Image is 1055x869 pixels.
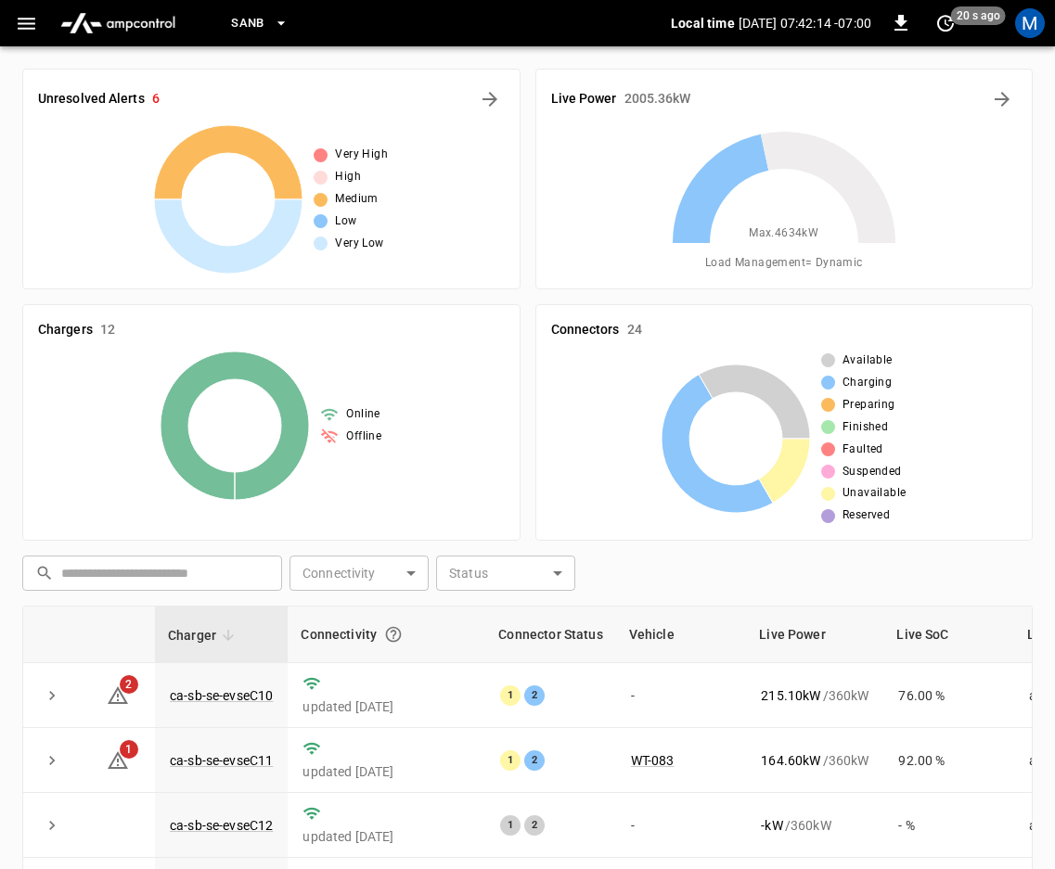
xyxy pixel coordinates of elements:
div: / 360 kW [761,816,868,835]
span: Very High [335,146,388,164]
h6: Chargers [38,320,93,340]
span: Low [335,212,356,231]
div: 2 [524,685,545,706]
span: SanB [231,13,264,34]
button: Connection between the charger and our software. [377,618,410,651]
td: 76.00 % [883,663,1014,728]
div: 1 [500,750,521,771]
span: Charging [843,374,892,392]
button: expand row [38,682,66,709]
span: Offline [346,428,381,446]
span: 2 [120,675,138,694]
p: Local time [671,14,735,32]
h6: Unresolved Alerts [38,89,145,109]
p: - kW [761,816,782,835]
td: - [616,663,747,728]
div: Connectivity [301,618,472,651]
th: Vehicle [616,607,747,663]
p: updated [DATE] [302,762,470,781]
th: Connector Status [485,607,615,663]
span: 1 [120,740,138,759]
span: 20 s ago [951,6,1006,25]
span: Load Management = Dynamic [705,254,863,273]
h6: 12 [100,320,115,340]
span: Max. 4634 kW [749,224,818,243]
h6: 24 [627,320,642,340]
span: Suspended [843,463,902,481]
span: Finished [843,418,888,437]
div: / 360 kW [761,751,868,770]
span: Preparing [843,396,895,415]
a: ca-sb-se-evseC10 [170,688,273,703]
button: SanB [224,6,296,42]
div: profile-icon [1015,8,1045,38]
button: expand row [38,811,66,839]
span: Online [346,405,380,424]
button: Energy Overview [987,84,1017,114]
div: 2 [524,750,545,771]
h6: 6 [152,89,160,109]
span: Faulted [843,441,883,459]
button: All Alerts [475,84,505,114]
a: ca-sb-se-evseC11 [170,753,273,768]
a: ca-sb-se-evseC12 [170,818,273,833]
a: 2 [107,686,129,701]
span: Unavailable [843,484,906,503]
td: - [616,793,747,858]
td: 92.00 % [883,728,1014,793]
span: Medium [335,190,378,209]
span: Reserved [843,506,890,525]
div: 1 [500,685,521,706]
a: 1 [107,751,129,766]
p: 164.60 kW [761,751,820,770]
p: [DATE] 07:42:14 -07:00 [739,14,871,32]
span: Available [843,351,893,370]
p: 215.10 kW [761,686,820,705]
p: updated [DATE] [302,697,470,716]
span: High [335,168,361,186]
td: - % [883,793,1014,858]
p: updated [DATE] [302,827,470,846]
th: Live SoC [883,607,1014,663]
button: expand row [38,747,66,774]
button: set refresh interval [931,8,960,38]
a: WT-083 [631,753,675,768]
span: Very Low [335,235,383,253]
th: Live Power [746,607,883,663]
h6: Connectors [551,320,620,340]
h6: 2005.36 kW [624,89,691,109]
div: 1 [500,815,521,836]
span: Charger [168,624,240,646]
img: ampcontrol.io logo [53,6,183,41]
div: / 360 kW [761,686,868,705]
div: 2 [524,815,545,836]
h6: Live Power [551,89,617,109]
